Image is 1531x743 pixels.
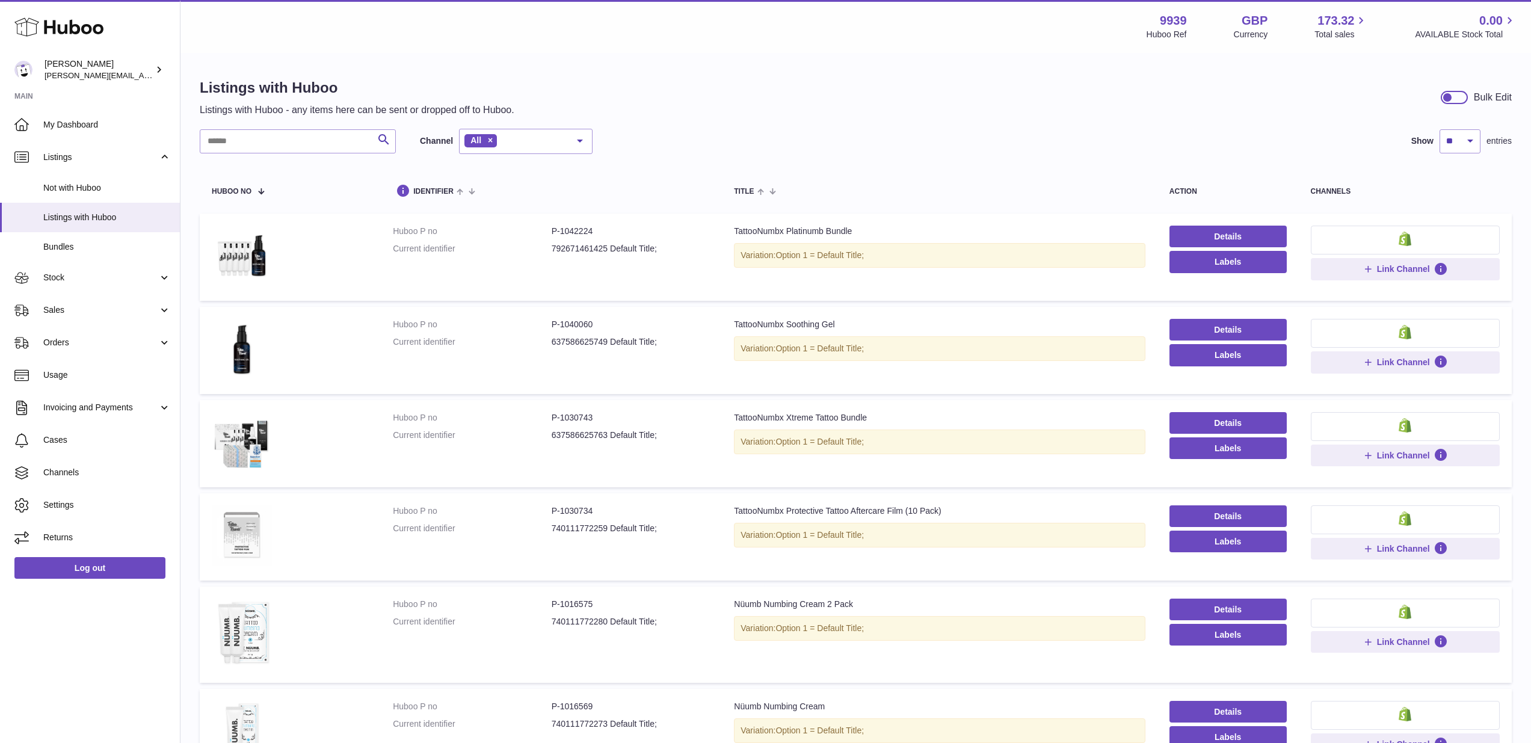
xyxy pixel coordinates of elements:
[552,226,710,237] dd: P-1042224
[1242,13,1268,29] strong: GBP
[734,505,1145,517] div: TattooNumbx Protective Tattoo Aftercare Film (10 Pack)
[393,336,552,348] dt: Current identifier
[43,152,158,163] span: Listings
[734,336,1145,361] div: Variation:
[393,226,552,237] dt: Huboo P no
[552,430,710,441] dd: 637586625763 Default Title;
[1169,599,1287,620] a: Details
[1377,357,1430,368] span: Link Channel
[43,337,158,348] span: Orders
[212,188,251,196] span: Huboo no
[552,599,710,610] dd: P-1016575
[1169,251,1287,273] button: Labels
[43,369,171,381] span: Usage
[734,718,1145,743] div: Variation:
[1169,412,1287,434] a: Details
[393,599,552,610] dt: Huboo P no
[775,437,864,446] span: Option 1 = Default Title;
[1317,13,1354,29] span: 173.32
[1415,13,1517,40] a: 0.00 AVAILABLE Stock Total
[1147,29,1187,40] div: Huboo Ref
[552,523,710,534] dd: 740111772259 Default Title;
[212,226,272,286] img: TattooNumbx Platinumb Bundle
[1311,258,1500,280] button: Link Channel
[43,212,171,223] span: Listings with Huboo
[734,319,1145,330] div: TattooNumbx Soothing Gel
[1169,319,1287,341] a: Details
[43,119,171,131] span: My Dashboard
[420,135,453,147] label: Channel
[393,718,552,730] dt: Current identifier
[1311,351,1500,373] button: Link Channel
[1399,418,1411,433] img: shopify-small.png
[1314,29,1368,40] span: Total sales
[393,430,552,441] dt: Current identifier
[1377,543,1430,554] span: Link Channel
[734,599,1145,610] div: Nüumb Numbing Cream 2 Pack
[43,402,158,413] span: Invoicing and Payments
[1377,264,1430,274] span: Link Channel
[552,336,710,348] dd: 637586625749 Default Title;
[1399,605,1411,619] img: shopify-small.png
[393,412,552,424] dt: Huboo P no
[1169,531,1287,552] button: Labels
[734,243,1145,268] div: Variation:
[200,103,514,117] p: Listings with Huboo - any items here can be sent or dropped off to Huboo.
[552,505,710,517] dd: P-1030734
[1169,188,1287,196] div: action
[1234,29,1268,40] div: Currency
[734,616,1145,641] div: Variation:
[212,599,272,668] img: Nüumb Numbing Cream 2 Pack
[1169,437,1287,459] button: Labels
[14,61,32,79] img: tommyhardy@hotmail.com
[1377,450,1430,461] span: Link Channel
[212,412,272,472] img: TattooNumbx Xtreme Tattoo Bundle
[552,701,710,712] dd: P-1016569
[393,505,552,517] dt: Huboo P no
[734,523,1145,547] div: Variation:
[1399,232,1411,246] img: shopify-small.png
[43,272,158,283] span: Stock
[734,412,1145,424] div: TattooNumbx Xtreme Tattoo Bundle
[393,319,552,330] dt: Huboo P no
[1169,226,1287,247] a: Details
[552,412,710,424] dd: P-1030743
[43,532,171,543] span: Returns
[775,623,864,633] span: Option 1 = Default Title;
[1169,701,1287,723] a: Details
[1160,13,1187,29] strong: 9939
[734,188,754,196] span: title
[43,241,171,253] span: Bundles
[1311,188,1500,196] div: channels
[552,243,710,254] dd: 792671461425 Default Title;
[1479,13,1503,29] span: 0.00
[1169,344,1287,366] button: Labels
[1411,135,1434,147] label: Show
[43,467,171,478] span: Channels
[734,701,1145,712] div: Nüumb Numbing Cream
[734,226,1145,237] div: TattooNumbx Platinumb Bundle
[1169,505,1287,527] a: Details
[1311,538,1500,560] button: Link Channel
[552,718,710,730] dd: 740111772273 Default Title;
[1399,511,1411,526] img: shopify-small.png
[1311,631,1500,653] button: Link Channel
[1169,624,1287,646] button: Labels
[775,250,864,260] span: Option 1 = Default Title;
[212,505,272,566] img: TattooNumbx Protective Tattoo Aftercare Film (10 Pack)
[552,319,710,330] dd: P-1040060
[393,701,552,712] dt: Huboo P no
[1399,325,1411,339] img: shopify-small.png
[734,430,1145,454] div: Variation:
[43,499,171,511] span: Settings
[212,319,272,379] img: TattooNumbx Soothing Gel
[470,135,481,145] span: All
[393,523,552,534] dt: Current identifier
[413,188,454,196] span: identifier
[200,78,514,97] h1: Listings with Huboo
[1415,29,1517,40] span: AVAILABLE Stock Total
[1474,91,1512,104] div: Bulk Edit
[1486,135,1512,147] span: entries
[14,557,165,579] a: Log out
[45,58,153,81] div: [PERSON_NAME]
